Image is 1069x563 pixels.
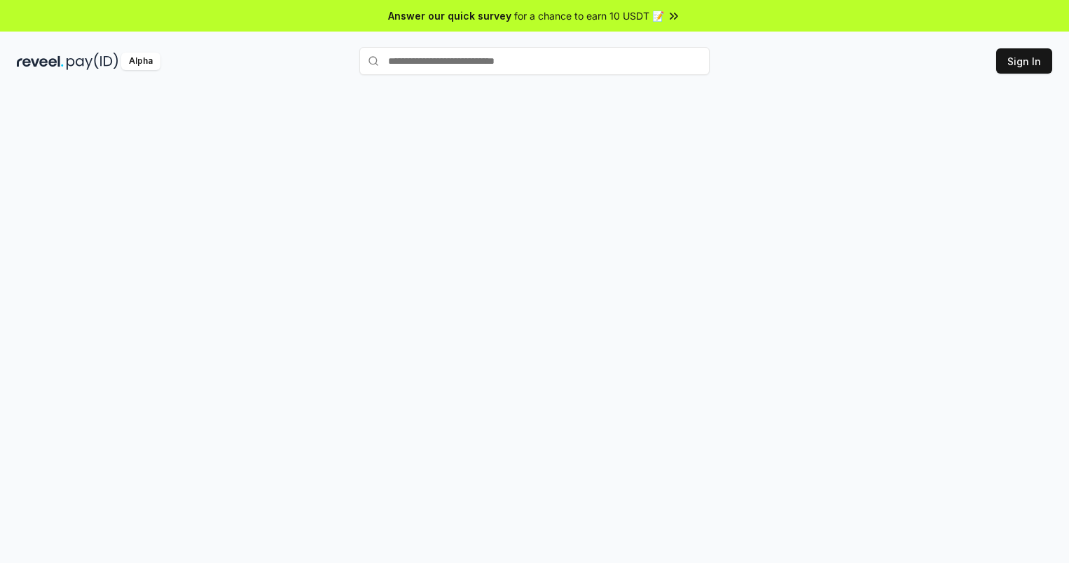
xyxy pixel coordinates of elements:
div: Alpha [121,53,160,70]
img: reveel_dark [17,53,64,70]
span: Answer our quick survey [388,8,511,23]
img: pay_id [67,53,118,70]
button: Sign In [996,48,1052,74]
span: for a chance to earn 10 USDT 📝 [514,8,664,23]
